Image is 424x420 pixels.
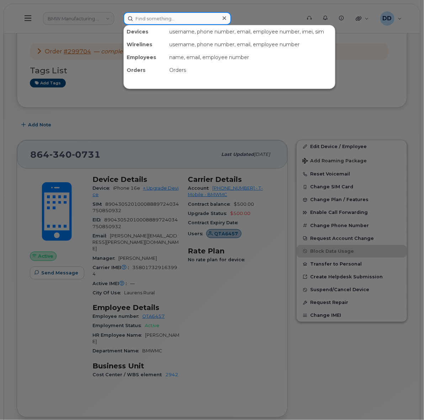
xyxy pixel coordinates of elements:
[166,51,335,64] div: name, email, employee number
[166,64,335,77] div: Orders
[124,51,166,64] div: Employees
[123,12,231,25] input: Find something...
[124,64,166,77] div: Orders
[166,25,335,38] div: username, phone number, email, employee number, imei, sim
[124,25,166,38] div: Devices
[124,38,166,51] div: Wirelines
[166,38,335,51] div: username, phone number, email, employee number
[393,389,419,415] iframe: Messenger Launcher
